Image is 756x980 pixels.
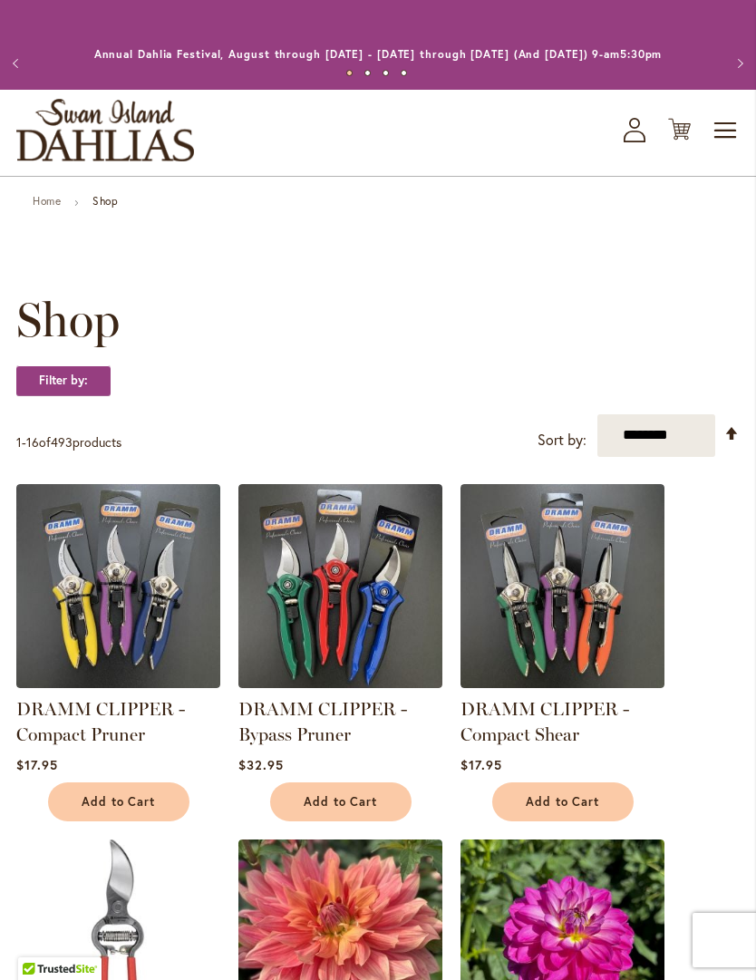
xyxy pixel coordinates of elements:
strong: Filter by: [16,365,111,396]
span: Add to Cart [526,794,600,810]
span: 16 [26,433,39,451]
img: DRAMM CLIPPER - Compact Shear [460,484,664,688]
button: 3 of 4 [383,70,389,76]
span: 493 [51,433,73,451]
button: 4 of 4 [401,70,407,76]
a: DRAMM CLIPPER - Bypass Pruner [238,674,442,692]
a: Annual Dahlia Festival, August through [DATE] - [DATE] through [DATE] (And [DATE]) 9-am5:30pm [94,47,663,61]
a: DRAMM CLIPPER - Compact Pruner [16,698,185,745]
p: - of products [16,428,121,457]
button: Add to Cart [492,782,634,821]
button: Add to Cart [270,782,412,821]
span: $17.95 [460,756,502,773]
strong: Shop [92,194,118,208]
span: Add to Cart [82,794,156,810]
a: DRAMM CLIPPER - Bypass Pruner [238,698,407,745]
a: store logo [16,99,194,161]
img: DRAMM CLIPPER - Compact Pruner [16,484,220,688]
span: 1 [16,433,22,451]
img: DRAMM CLIPPER - Bypass Pruner [238,484,442,688]
button: 1 of 4 [346,70,353,76]
label: Sort by: [538,423,586,457]
a: DRAMM CLIPPER - Compact Shear [460,698,629,745]
span: $17.95 [16,756,58,773]
span: $32.95 [238,756,284,773]
iframe: Launch Accessibility Center [14,916,64,966]
button: Add to Cart [48,782,189,821]
span: Shop [16,293,120,347]
button: 2 of 4 [364,70,371,76]
a: Home [33,194,61,208]
button: Next [720,45,756,82]
a: DRAMM CLIPPER - Compact Pruner [16,674,220,692]
span: Add to Cart [304,794,378,810]
a: DRAMM CLIPPER - Compact Shear [460,674,664,692]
